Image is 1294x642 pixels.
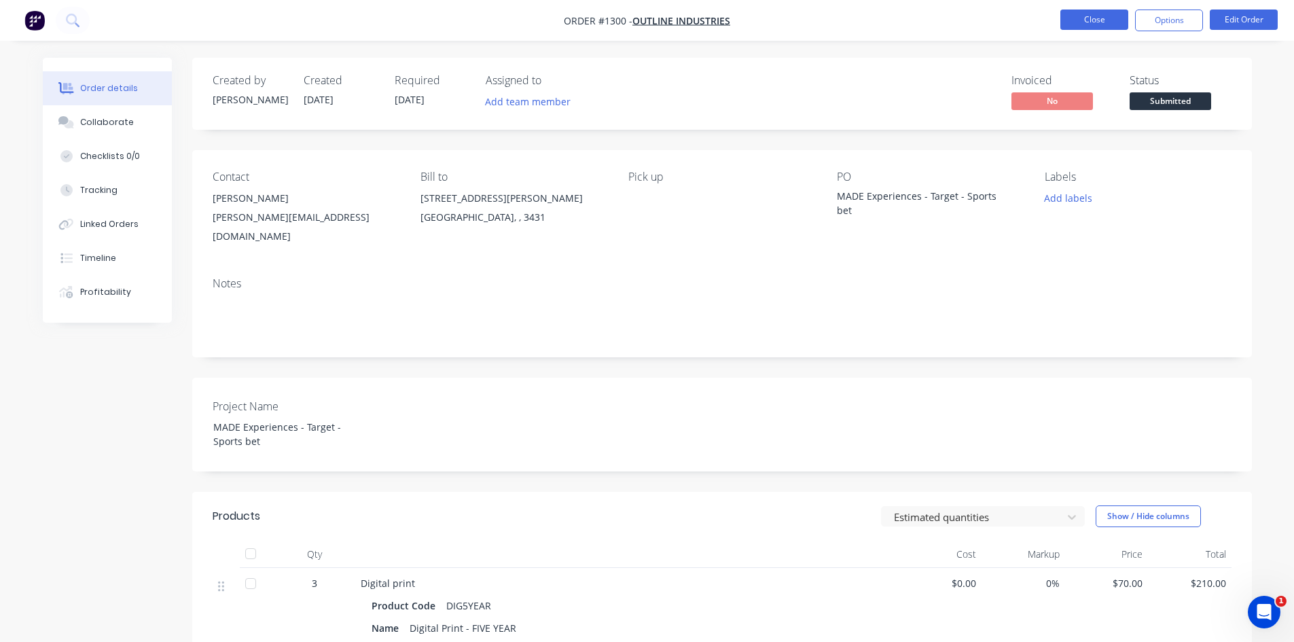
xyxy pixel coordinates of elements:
[420,171,607,183] div: Bill to
[80,218,139,230] div: Linked Orders
[1248,596,1280,628] iframe: Intercom live chat
[213,189,399,208] div: [PERSON_NAME]
[361,577,415,590] span: Digital print
[420,189,607,232] div: [STREET_ADDRESS][PERSON_NAME][GEOGRAPHIC_DATA], , 3431
[478,92,577,111] button: Add team member
[202,417,372,451] div: MADE Experiences - Target - Sports bet
[837,189,1007,217] div: MADE Experiences - Target - Sports bet
[899,541,982,568] div: Cost
[1037,189,1100,207] button: Add labels
[213,74,287,87] div: Created by
[420,208,607,227] div: [GEOGRAPHIC_DATA], , 3431
[395,74,469,87] div: Required
[43,105,172,139] button: Collaborate
[43,275,172,309] button: Profitability
[274,541,355,568] div: Qty
[1060,10,1128,30] button: Close
[43,173,172,207] button: Tracking
[213,508,260,524] div: Products
[24,10,45,31] img: Factory
[564,14,632,27] span: Order #1300 -
[213,208,399,246] div: [PERSON_NAME][EMAIL_ADDRESS][DOMAIN_NAME]
[1011,74,1113,87] div: Invoiced
[80,150,140,162] div: Checklists 0/0
[43,139,172,173] button: Checklists 0/0
[837,171,1023,183] div: PO
[1276,596,1287,607] span: 1
[1210,10,1278,30] button: Edit Order
[1135,10,1203,31] button: Options
[304,93,334,106] span: [DATE]
[213,277,1232,290] div: Notes
[1071,576,1143,590] span: $70.00
[1148,541,1232,568] div: Total
[43,241,172,275] button: Timeline
[628,171,814,183] div: Pick up
[304,74,378,87] div: Created
[982,541,1065,568] div: Markup
[312,576,317,590] span: 3
[80,82,138,94] div: Order details
[80,184,118,196] div: Tracking
[80,286,131,298] div: Profitability
[1045,171,1231,183] div: Labels
[1130,74,1232,87] div: Status
[987,576,1060,590] span: 0%
[1153,576,1226,590] span: $210.00
[395,93,425,106] span: [DATE]
[213,92,287,107] div: [PERSON_NAME]
[213,171,399,183] div: Contact
[486,74,622,87] div: Assigned to
[213,398,382,414] label: Project Name
[43,71,172,105] button: Order details
[404,618,522,638] div: Digital Print - FIVE YEAR
[80,116,134,128] div: Collaborate
[1130,92,1211,113] button: Submitted
[372,596,441,616] div: Product Code
[632,14,730,27] a: Outline Industries
[1130,92,1211,109] span: Submitted
[1096,505,1201,527] button: Show / Hide columns
[372,618,404,638] div: Name
[441,596,497,616] div: DIG5YEAR
[904,576,977,590] span: $0.00
[486,92,578,111] button: Add team member
[213,189,399,246] div: [PERSON_NAME][PERSON_NAME][EMAIL_ADDRESS][DOMAIN_NAME]
[80,252,116,264] div: Timeline
[43,207,172,241] button: Linked Orders
[420,189,607,208] div: [STREET_ADDRESS][PERSON_NAME]
[1011,92,1093,109] span: No
[1065,541,1149,568] div: Price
